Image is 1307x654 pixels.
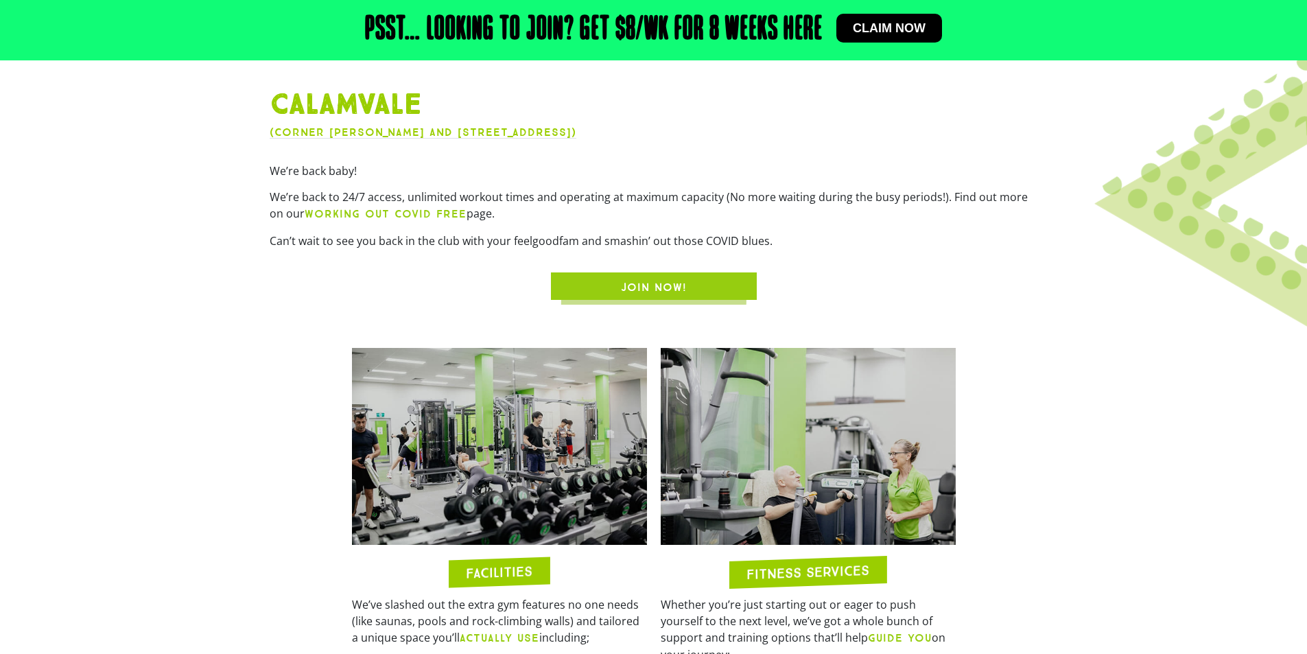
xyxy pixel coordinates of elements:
h2: FACILITIES [466,564,532,580]
span: JOIN NOW! [621,279,687,296]
a: JOIN NOW! [551,272,757,300]
a: (Corner [PERSON_NAME] and [STREET_ADDRESS]) [270,126,576,139]
p: We’ve slashed out the extra gym features no one needs (like saunas, pools and rock-climbing walls... [352,596,647,646]
span: Claim now [853,22,926,34]
p: Can’t wait to see you back in the club with your feelgoodfam and smashin’ out those COVID blues. [270,233,1038,249]
b: ACTUALLY USE [460,631,539,644]
b: WORKING OUT COVID FREE [305,207,467,220]
h1: Calamvale [270,88,1038,124]
a: WORKING OUT COVID FREE [305,206,467,221]
p: We’re back baby! [270,163,1038,179]
a: Claim now [836,14,942,43]
h2: FITNESS SERVICES [746,563,869,581]
h2: Psst… Looking to join? Get $8/wk for 8 weeks here [365,14,823,47]
p: We’re back to 24/7 access, unlimited workout times and operating at maximum capacity (No more wai... [270,189,1038,222]
b: GUIDE YOU [868,631,932,644]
